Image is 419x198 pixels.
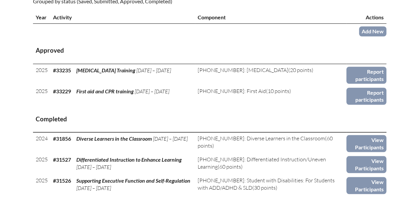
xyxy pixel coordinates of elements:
span: [PHONE_NUMBER]: Diverse Learners in the Classroom [198,135,325,142]
th: Activity [50,11,195,24]
td: (60 points) [195,132,346,153]
b: #33235 [53,67,71,73]
td: 2025 [33,85,50,106]
td: 2024 [33,132,50,153]
td: 2025 [33,153,50,174]
span: [DATE] – [DATE] [76,185,111,191]
span: [PHONE_NUMBER]: Differentiated Instruction/Uneven Learning [198,156,326,170]
a: View Participants [346,177,386,194]
h3: Completed [36,115,384,123]
span: [PHONE_NUMBER]: First Aid [198,88,266,94]
a: Report participants [346,88,386,105]
a: View Participants [346,135,386,152]
span: [DATE] – [DATE] [153,135,188,142]
span: [DATE] – [DATE] [76,164,111,170]
h3: Approved [36,46,384,55]
span: [PHONE_NUMBER]: [MEDICAL_DATA] [198,67,288,73]
span: [DATE] – [DATE] [135,88,169,95]
b: #31856 [53,135,71,142]
a: Add New [359,26,386,36]
a: Report participants [346,67,386,84]
b: #31527 [53,156,71,163]
td: 2025 [33,64,50,85]
span: Differentiated Instruction to Enhance Learning [76,156,182,163]
span: Diverse Learners in the Classroom [76,135,152,142]
td: (10 points) [195,85,346,106]
span: [DATE] – [DATE] [136,67,171,74]
span: [PHONE_NUMBER]: Student with Disabilities: For Students with ADD/ADHD & SLD [198,177,335,191]
span: Supporting Executive Function and Self-Regulation [76,177,190,184]
td: (60 points) [195,153,346,174]
th: Year [33,11,50,24]
span: [MEDICAL_DATA] Training [76,67,135,73]
td: (20 points) [195,64,346,85]
th: Actions [346,11,386,24]
td: (30 points) [195,174,346,195]
a: View Participants [346,156,386,173]
b: #31526 [53,177,71,184]
b: #33229 [53,88,71,94]
th: Component [195,11,346,24]
td: 2025 [33,174,50,195]
span: First aid and CPR training [76,88,134,94]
